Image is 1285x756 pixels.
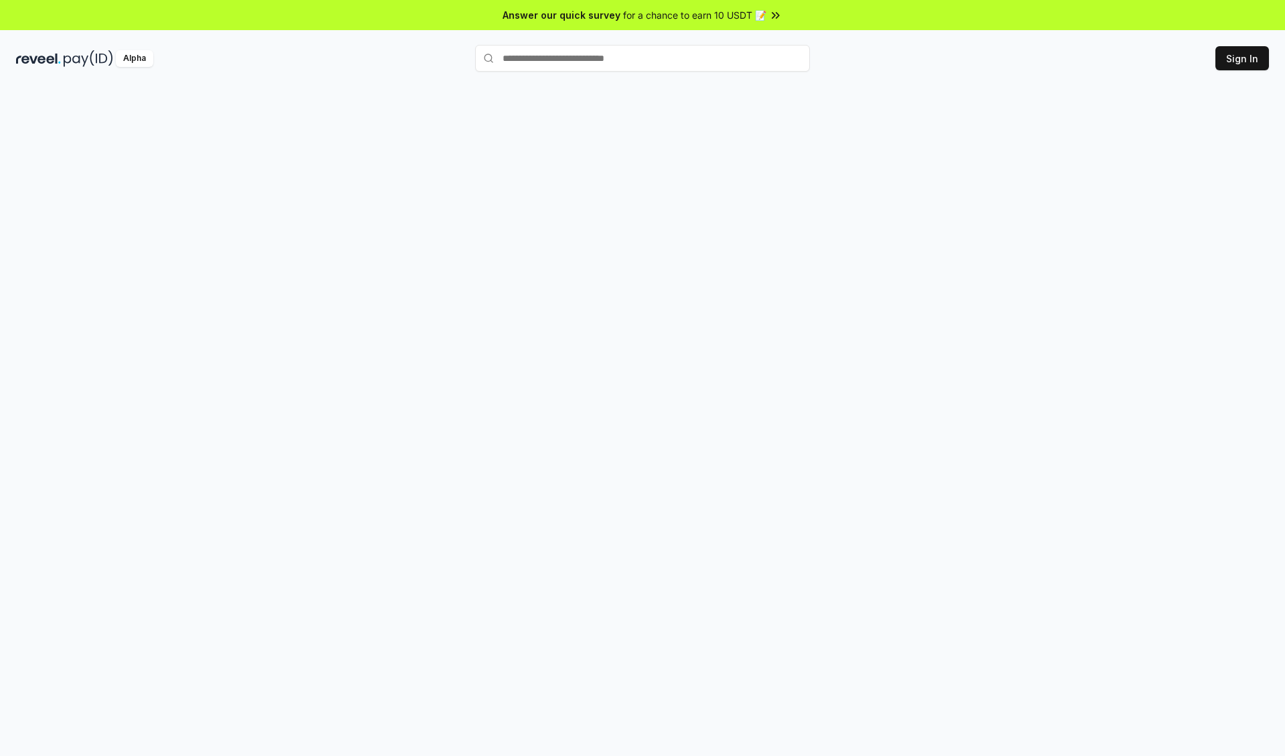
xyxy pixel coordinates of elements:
img: pay_id [64,50,113,67]
img: reveel_dark [16,50,61,67]
span: for a chance to earn 10 USDT 📝 [623,8,766,22]
button: Sign In [1215,46,1269,70]
span: Answer our quick survey [503,8,620,22]
div: Alpha [116,50,153,67]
